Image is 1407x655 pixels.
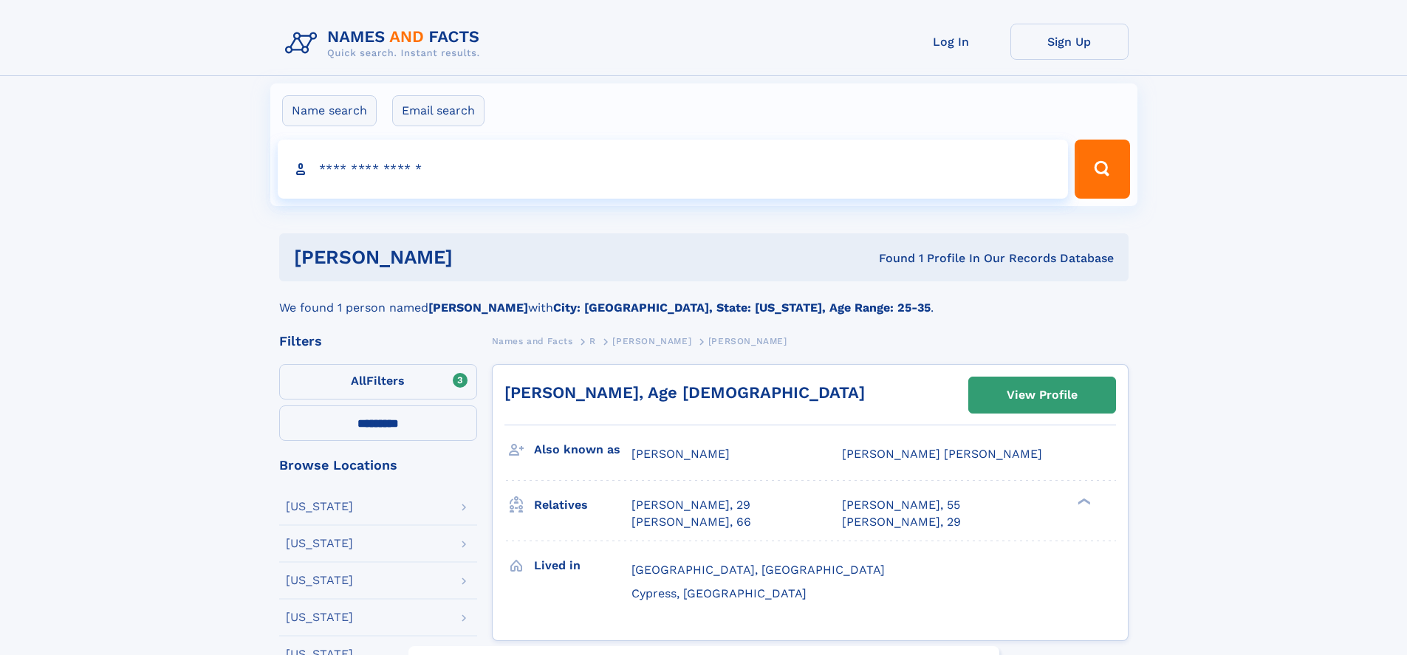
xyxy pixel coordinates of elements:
div: View Profile [1007,378,1078,412]
span: All [351,374,366,388]
a: [PERSON_NAME], 29 [631,497,750,513]
div: [US_STATE] [286,538,353,549]
div: Browse Locations [279,459,477,472]
span: [GEOGRAPHIC_DATA], [GEOGRAPHIC_DATA] [631,563,885,577]
a: [PERSON_NAME], Age [DEMOGRAPHIC_DATA] [504,383,865,402]
label: Name search [282,95,377,126]
a: [PERSON_NAME], 29 [842,514,961,530]
div: [US_STATE] [286,611,353,623]
div: ❯ [1074,497,1092,507]
span: R [589,336,596,346]
a: View Profile [969,377,1115,413]
a: [PERSON_NAME], 55 [842,497,960,513]
b: City: [GEOGRAPHIC_DATA], State: [US_STATE], Age Range: 25-35 [553,301,931,315]
button: Search Button [1075,140,1129,199]
div: Found 1 Profile In Our Records Database [665,250,1114,267]
input: search input [278,140,1069,199]
div: Filters [279,335,477,348]
div: [US_STATE] [286,501,353,512]
a: Sign Up [1010,24,1129,60]
span: [PERSON_NAME] [708,336,787,346]
a: Log In [892,24,1010,60]
h3: Lived in [534,553,631,578]
label: Filters [279,364,477,399]
a: Names and Facts [492,332,573,350]
a: [PERSON_NAME] [612,332,691,350]
label: Email search [392,95,485,126]
span: Cypress, [GEOGRAPHIC_DATA] [631,586,807,600]
a: R [589,332,596,350]
h3: Relatives [534,493,631,518]
span: [PERSON_NAME] [631,447,730,461]
h1: [PERSON_NAME] [294,248,666,267]
a: [PERSON_NAME], 66 [631,514,751,530]
span: [PERSON_NAME] [612,336,691,346]
span: [PERSON_NAME] [PERSON_NAME] [842,447,1042,461]
b: [PERSON_NAME] [428,301,528,315]
h3: Also known as [534,437,631,462]
div: [US_STATE] [286,575,353,586]
div: We found 1 person named with . [279,281,1129,317]
img: Logo Names and Facts [279,24,492,64]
